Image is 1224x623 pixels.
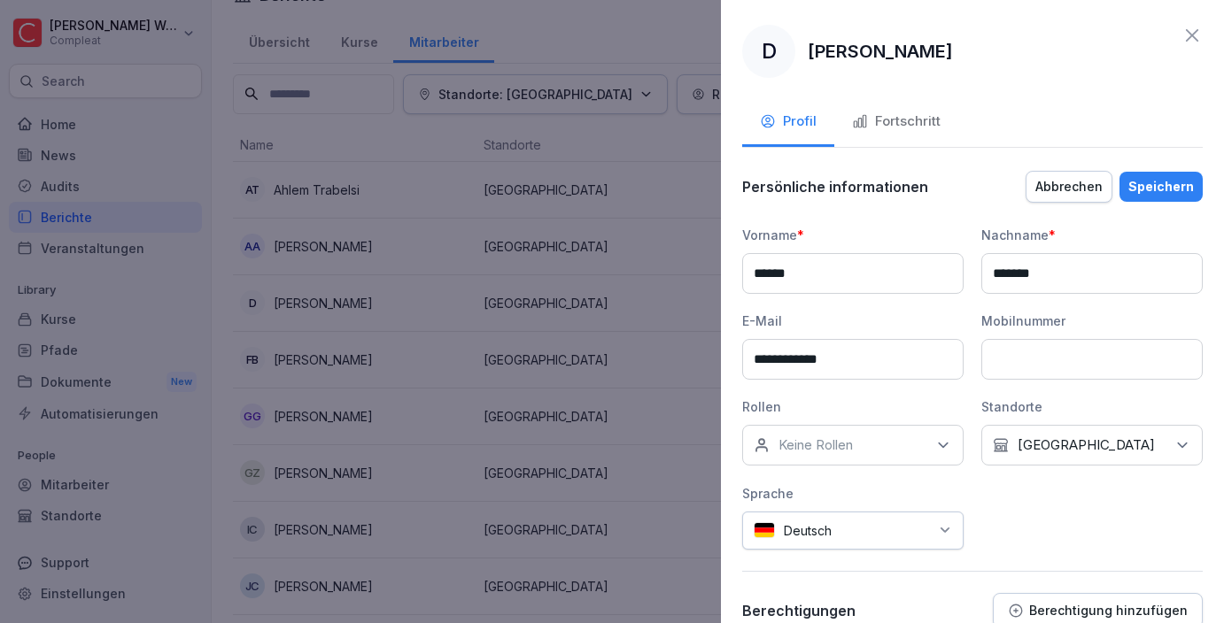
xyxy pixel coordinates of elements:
[742,397,964,416] div: Rollen
[1029,604,1188,618] p: Berechtigung hinzufügen
[1035,177,1103,196] div: Abbrechen
[742,99,834,147] button: Profil
[742,511,964,550] div: Deutsch
[981,226,1203,244] div: Nachname
[1128,177,1194,196] div: Speichern
[852,112,941,132] div: Fortschritt
[742,484,964,503] div: Sprache
[754,522,775,539] img: de.svg
[779,436,853,454] p: Keine Rollen
[742,25,795,78] div: D
[1018,436,1155,454] p: [GEOGRAPHIC_DATA]
[834,99,958,147] button: Fortschritt
[981,397,1203,416] div: Standorte
[1026,171,1112,203] button: Abbrechen
[742,226,964,244] div: Vorname
[742,178,928,196] p: Persönliche informationen
[981,311,1203,330] div: Mobilnummer
[742,311,964,330] div: E-Mail
[742,602,856,619] p: Berechtigungen
[808,38,953,65] p: [PERSON_NAME]
[1119,172,1203,202] button: Speichern
[760,112,817,132] div: Profil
